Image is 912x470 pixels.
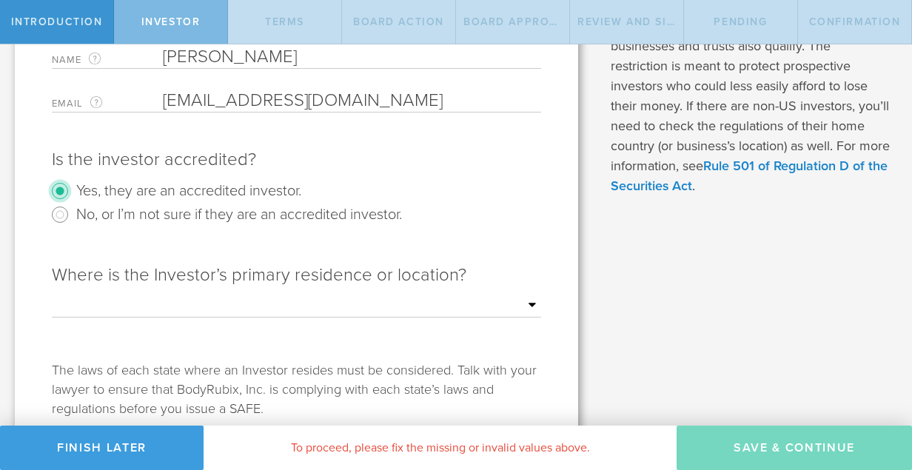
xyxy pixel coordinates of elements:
span: Investor [141,16,201,28]
span: Board Approval [463,16,571,28]
span: Review and Sign [577,16,684,28]
div: Is the investor accredited? [52,148,541,172]
a: Rule 501 of Regulation D of the Securities Act [611,158,888,194]
span: Board Action [353,16,444,28]
input: Required [163,90,534,112]
span: Confirmation [809,16,901,28]
label: No, or I’m not sure if they are an accredited investor. [76,203,402,224]
span: terms [265,16,304,28]
label: Email [52,95,163,112]
span: Introduction [11,16,103,28]
radio: No, or I’m not sure if they are an accredited investor. [52,203,541,226]
input: Required [163,46,534,68]
div: The laws of each state where an Investor resides must be considered. Talk with your lawyer to ens... [52,360,541,418]
span: Pending [714,16,767,28]
button: Save & Continue [677,426,912,470]
label: Yes, they are an accredited investor. [76,179,301,201]
div: Where is the Investor’s primary residence or location? [52,263,541,287]
div: To proceed, please fix the missing or invalid values above. [204,426,677,470]
label: Name [52,51,163,68]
